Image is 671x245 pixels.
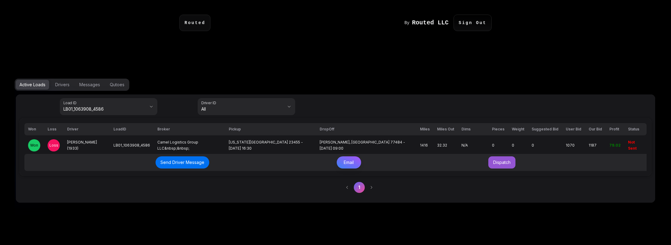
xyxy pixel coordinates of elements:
[458,123,488,135] th: Dims
[63,106,146,112] span: LB01_1063908_4586
[225,123,316,135] th: Pickup
[113,143,150,147] span: LB01_1063908_4586
[67,140,97,151] span: [PERSON_NAME] (1933)
[60,98,157,115] button: Load IDLB01_1063908_4586
[532,143,534,147] span: 0
[20,82,45,88] div: Active Loads
[416,123,433,135] th: Miles
[337,156,361,169] button: Email
[49,143,58,148] span: Loss
[454,15,492,31] p: Sign Out
[44,123,63,135] th: Loss
[157,140,198,151] span: Camel Logistics Group LLC&nbsp;&nbsp;
[566,143,575,147] span: 1070
[201,100,218,105] label: Driver ID
[156,156,209,169] button: Send Driver Message
[492,143,494,147] span: 0
[79,82,100,88] div: Messages
[404,20,454,26] a: By Routed LLC
[110,123,154,135] th: LoadID
[488,123,508,135] th: Pieces
[624,123,647,135] th: Status
[185,20,205,26] code: Routed
[154,123,225,135] th: Broker
[420,143,428,147] span: 1416
[628,140,637,151] span: Not Sent
[316,123,416,135] th: DropOff
[459,20,486,26] code: Sign Out
[589,143,597,147] span: 1187
[609,143,621,147] span: 79.02
[488,156,515,169] button: Dispatch
[437,143,447,147] span: 32.32
[63,100,78,105] label: Load ID
[528,123,562,135] th: Suggested Bid
[606,123,624,135] th: Profit
[201,106,284,112] span: All
[461,143,468,147] span: N/A
[30,143,38,148] span: Won
[229,140,303,151] span: [US_STATE][GEOGRAPHIC_DATA] 23455 - [DATE] 16:30
[339,179,648,196] nav: pagination navigation
[433,123,458,135] th: Miles Out
[63,123,110,135] th: Driver
[198,98,295,115] button: Driver IDAll
[110,82,124,88] div: Qutoes
[55,82,70,88] div: Drivers
[24,123,44,135] th: Won
[412,20,449,26] h1: Routed LLC
[24,123,647,171] table: Example static collection table
[508,123,528,135] th: Weight
[15,79,129,91] div: Options
[15,79,656,91] div: Options
[320,140,405,151] span: [PERSON_NAME], [GEOGRAPHIC_DATA] 77484 - [DATE] 09:00
[585,123,606,135] th: Our Bid
[562,123,585,135] th: User Bid
[354,182,365,193] button: 1
[512,143,514,147] span: 0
